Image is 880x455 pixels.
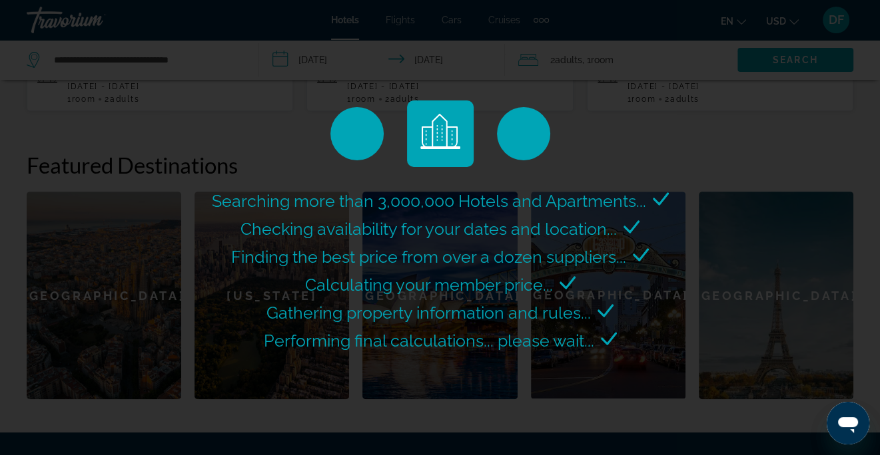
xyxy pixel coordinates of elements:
[827,402,869,444] iframe: Button to launch messaging window
[266,303,591,323] span: Gathering property information and rules...
[305,275,553,295] span: Calculating your member price...
[264,331,594,351] span: Performing final calculations... please wait...
[212,191,646,211] span: Searching more than 3,000,000 Hotels and Apartments...
[231,247,626,267] span: Finding the best price from over a dozen suppliers...
[240,219,617,239] span: Checking availability for your dates and location...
